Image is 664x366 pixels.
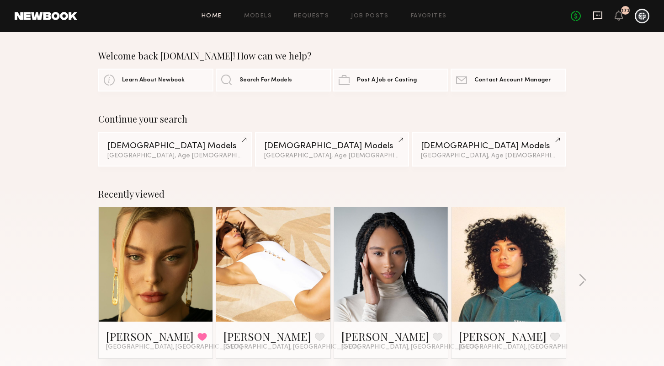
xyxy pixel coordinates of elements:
a: Requests [294,13,329,19]
a: Favorites [411,13,447,19]
a: Learn About Newbook [98,69,213,91]
div: [DEMOGRAPHIC_DATA] Models [107,142,243,151]
a: [PERSON_NAME] [341,329,429,344]
div: [DEMOGRAPHIC_DATA] Models [421,142,557,151]
div: [GEOGRAPHIC_DATA], Age [DEMOGRAPHIC_DATA] y.o. [264,153,400,159]
span: Search For Models [239,77,292,83]
a: Search For Models [216,69,331,91]
div: [DEMOGRAPHIC_DATA] Models [264,142,400,151]
a: Home [202,13,222,19]
div: [GEOGRAPHIC_DATA], Age [DEMOGRAPHIC_DATA] y.o. [421,153,557,159]
div: Welcome back [DOMAIN_NAME]! How can we help? [98,50,566,61]
div: Recently viewed [98,188,566,199]
span: Learn About Newbook [122,77,185,83]
div: 173 [622,8,630,13]
a: [DEMOGRAPHIC_DATA] Models[GEOGRAPHIC_DATA], Age [DEMOGRAPHIC_DATA] y.o. [255,132,409,167]
a: [DEMOGRAPHIC_DATA] Models[GEOGRAPHIC_DATA], Age [DEMOGRAPHIC_DATA] y.o. [412,132,566,167]
a: Job Posts [351,13,389,19]
a: [PERSON_NAME] [106,329,194,344]
div: [GEOGRAPHIC_DATA], Age [DEMOGRAPHIC_DATA] y.o. [107,153,243,159]
a: [DEMOGRAPHIC_DATA] Models[GEOGRAPHIC_DATA], Age [DEMOGRAPHIC_DATA] y.o. [98,132,252,167]
a: [PERSON_NAME] [459,329,547,344]
a: Contact Account Manager [451,69,566,91]
a: Models [244,13,272,19]
span: [GEOGRAPHIC_DATA], [GEOGRAPHIC_DATA] [106,344,242,351]
span: Post A Job or Casting [357,77,417,83]
span: [GEOGRAPHIC_DATA], [GEOGRAPHIC_DATA] [459,344,595,351]
div: Continue your search [98,113,566,124]
span: [GEOGRAPHIC_DATA], [GEOGRAPHIC_DATA] [341,344,478,351]
span: Contact Account Manager [474,77,551,83]
a: Post A Job or Casting [333,69,448,91]
span: [GEOGRAPHIC_DATA], [GEOGRAPHIC_DATA] [223,344,360,351]
a: [PERSON_NAME] [223,329,311,344]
